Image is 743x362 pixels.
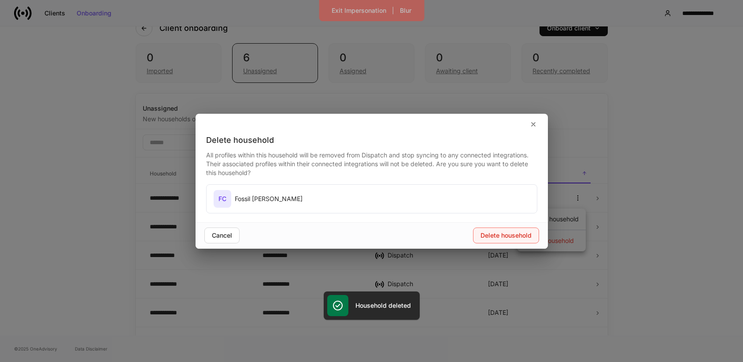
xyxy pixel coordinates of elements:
[473,228,539,243] button: Delete household
[481,232,532,239] div: Delete household
[332,7,386,14] div: Exit Impersonation
[212,232,232,239] div: Cancel
[355,301,411,310] h5: Household deleted
[206,135,537,146] div: Delete household
[206,146,537,177] div: All profiles within this household will be removed from Dispatch and stop syncing to any connecte...
[400,7,411,14] div: Blur
[204,228,240,243] button: Cancel
[235,194,303,203] div: Fossil [PERSON_NAME]
[218,194,226,203] h5: FC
